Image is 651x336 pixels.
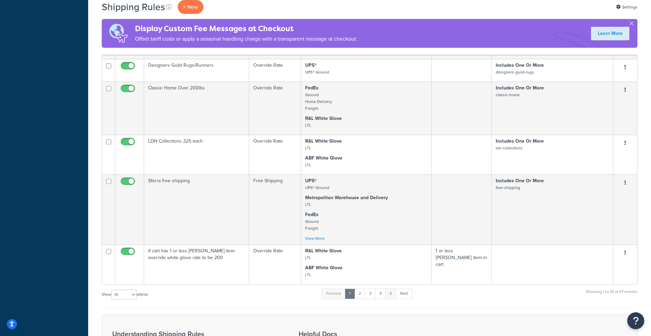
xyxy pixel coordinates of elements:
[496,145,522,151] small: ldn-collections
[305,264,342,271] strong: ABF White Glove
[135,23,357,34] h4: Display Custom Fee Messages at Checkout
[249,245,301,284] td: Override Rate
[249,135,301,174] td: Override Rate
[144,82,249,135] td: Classic Home Over 200lbs
[616,2,637,12] a: Settings
[591,27,629,40] a: Learn More
[305,69,329,75] small: UPS® Ground
[496,185,520,191] small: free-shipping
[305,177,317,184] strong: UPS®
[305,247,342,254] strong: R&L White Glove
[375,289,386,299] a: 4
[305,211,318,218] strong: FedEx
[305,194,388,201] strong: Metropolitan Warehouse and Delivery
[496,69,534,75] small: designers-guild-rugs
[305,122,311,128] small: LTL
[135,34,357,44] p: Offset tariff costs or apply a seasonal handling charge with a transparent message at checkout.
[305,255,311,261] small: LTL
[305,115,342,122] strong: R&L White Glove
[111,290,137,300] select: Showentries
[102,0,165,14] h1: Shipping Rules
[305,235,325,241] a: View More
[354,289,366,299] a: 2
[432,245,492,284] td: 1 or less [PERSON_NAME] item in cart
[305,202,311,208] small: LTL
[322,289,346,299] a: Previous
[305,138,342,145] strong: R&L White Glove
[305,272,311,278] small: LTL
[102,290,148,300] label: Show entries
[496,177,544,184] strong: Includes One Or More
[144,245,249,284] td: if cart has 1 or less [PERSON_NAME] item override white glove rate to be 200
[305,145,311,151] small: LTL
[249,59,301,82] td: Override Rate
[586,288,637,302] div: Showing 1 to 10 of 47 entries
[144,59,249,82] td: Designers Guild Rugs/Runners
[305,84,318,91] strong: FedEx
[496,138,544,145] strong: Includes One Or More
[496,84,544,91] strong: Includes One Or More
[249,174,301,245] td: Free Shipping
[144,174,249,245] td: Sferra free shipping
[385,289,396,299] a: 5
[305,162,311,168] small: LTL
[365,289,376,299] a: 3
[305,185,329,191] small: UPS® Ground
[627,312,644,329] button: Open Resource Center
[496,62,544,69] strong: Includes One Or More
[396,289,412,299] a: Next
[249,82,301,135] td: Override Rate
[305,218,319,231] small: Ground Freight
[345,289,355,299] a: 1
[496,92,520,98] small: classic-home
[305,92,332,111] small: Ground Home Delivery Freight
[305,62,317,69] strong: UPS®
[144,135,249,174] td: LDN Collections 325 each
[102,19,135,48] img: duties-banner-06bc72dcb5fe05cb3f9472aba00be2ae8eb53ab6f0d8bb03d382ba314ac3c341.png
[305,154,342,162] strong: ABF White Glove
